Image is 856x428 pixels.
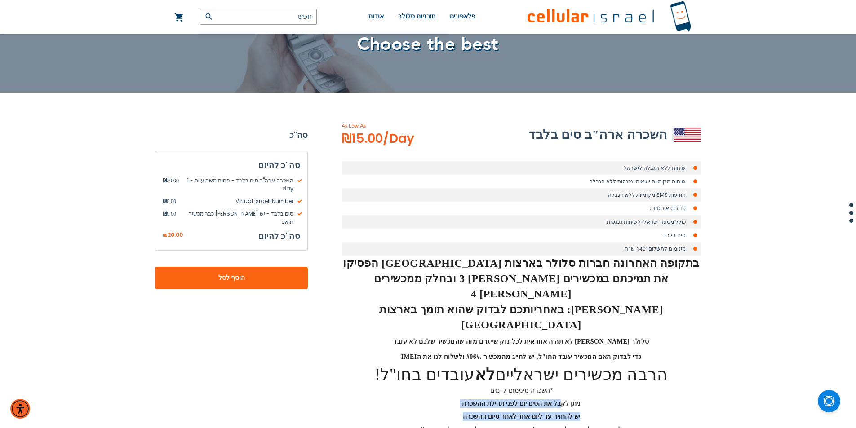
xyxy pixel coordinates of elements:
span: ₪ [163,231,168,239]
span: Virtual Israeli Number [176,197,300,205]
span: ₪ [163,176,167,185]
span: הוסף לסל [185,273,278,282]
span: פלאפונים [450,13,475,20]
span: As Low As [342,122,439,130]
strong: סה"כ [155,128,308,142]
h3: סה"כ להיום [163,159,300,172]
span: 0.00 [163,210,176,226]
li: שיחות ללא הגבלה לישראל [342,161,701,175]
li: כולל מספר ישראלי לשיחות נכנסות [342,215,701,229]
strong: כדי לבדוק האם המכשיר עובד החו"ל, יש לחייג מהמכשיר .#06# ולשלוח לנו את הIMEI [401,353,641,360]
strong: סלולר [PERSON_NAME] לא תהיה אחראית לכל נזק שייגרם מזה שהמכשיר שלכם לא עובד [393,338,649,345]
li: 10 GB אינטרנט [342,202,701,215]
span: ₪15.00 [342,130,414,148]
span: 20.00 [163,176,179,193]
strong: ניתן לקבל את הסים יום לפני תחילת ההשכרה [462,399,581,408]
li: סים בלבד [342,229,701,242]
img: לוגו סלולר ישראל [528,1,691,33]
h2: הרבה מכשירים ישראליים עובדים בחו"ל! [342,363,701,386]
img: השכרה ארה [674,128,701,142]
li: מינימום לתשלום: 140 ש"ח [342,242,701,256]
strong: לא [475,366,495,384]
span: תוכניות סלולר [398,13,435,20]
span: 20.00 [168,231,183,238]
span: ₪ [163,197,167,205]
span: אודות [368,13,384,20]
div: תפריט נגישות [10,399,30,419]
span: סים בלבד - יש [PERSON_NAME] כבר מכשיר תואם [176,210,300,226]
strong: בתקופה האחרונה חברות סלולר בארצות [GEOGRAPHIC_DATA] הפסיקו את תמיכתם במכשירים [PERSON_NAME] 3 ובח... [343,257,699,300]
span: השכרה ארה"ב סים בלבד - פחות משבועיים - 1 day [179,176,300,193]
strong: יש להחזיר עד ליום אחד לאחר סיום ההשכרה [463,412,580,421]
h2: השכרה ארה"ב סים בלבד [528,126,667,144]
input: חפש [200,9,317,25]
span: ₪ [163,210,167,218]
span: Choose the best [357,32,499,57]
span: /Day [383,130,414,148]
button: הוסף לסל [155,267,308,289]
li: שיחות מקומיות יוצאות ונכנסות ללא הגבלה [342,175,701,188]
h3: סה"כ להיום [258,229,300,243]
span: 0.00 [163,197,176,205]
li: הודעות SMS מקומיות ללא הגבלה [342,188,701,202]
p: *השכרה מינימום 7 ימים [342,386,701,395]
strong: [PERSON_NAME]: באחריותכם לבדוק שהוא תומך בארצות [GEOGRAPHIC_DATA] [379,304,663,331]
